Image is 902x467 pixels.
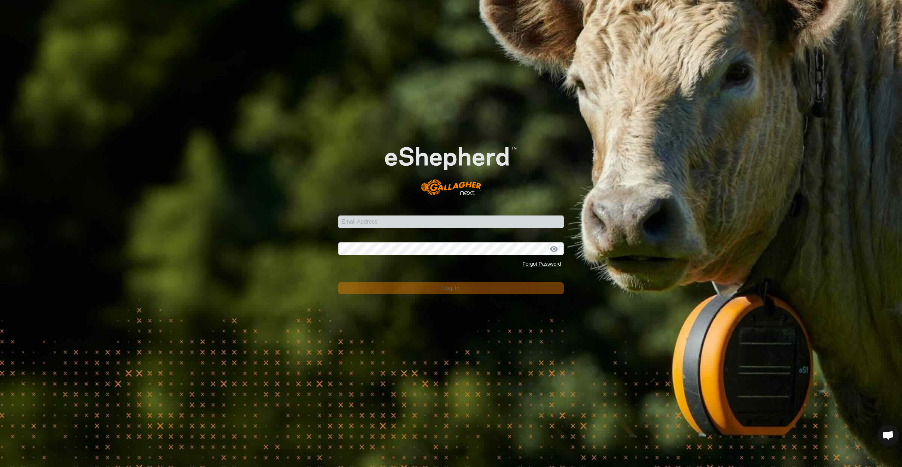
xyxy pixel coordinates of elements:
[361,128,541,205] img: E-shepherd Logo
[878,425,899,446] div: Open chat
[338,282,564,294] button: Log In
[442,285,459,291] span: Log In
[522,261,561,267] a: Forgot Password
[338,215,564,228] input: Email Address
